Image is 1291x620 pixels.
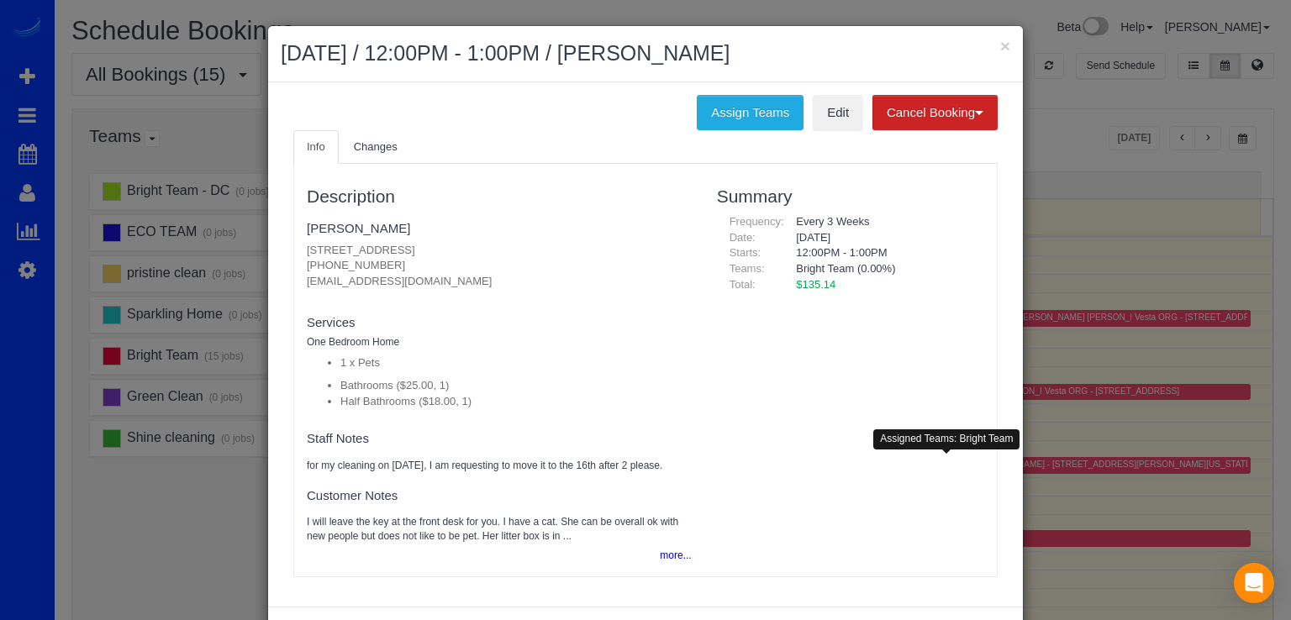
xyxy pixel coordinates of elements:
[340,130,411,165] a: Changes
[1234,563,1274,603] div: Open Intercom Messenger
[307,489,692,503] h4: Customer Notes
[872,95,998,130] button: Cancel Booking
[307,187,692,206] h3: Description
[783,214,984,230] div: Every 3 Weeks
[1000,37,1010,55] button: ×
[796,261,972,277] li: Bright Team (0.00%)
[730,278,756,291] span: Total:
[730,262,765,275] span: Teams:
[307,140,325,153] span: Info
[281,39,1010,69] h2: [DATE] / 12:00PM - 1:00PM / [PERSON_NAME]
[307,316,692,330] h4: Services
[813,95,863,130] a: Edit
[783,230,984,246] div: [DATE]
[307,337,692,348] h5: One Bedroom Home
[717,187,984,206] h3: Summary
[293,130,339,165] a: Info
[340,355,692,371] li: 1 x Pets
[340,394,692,410] li: Half Bathrooms ($18.00, 1)
[307,243,692,290] p: [STREET_ADDRESS] [PHONE_NUMBER] [EMAIL_ADDRESS][DOMAIN_NAME]
[650,544,691,568] button: more...
[783,245,984,261] div: 12:00PM - 1:00PM
[796,278,835,291] span: $135.14
[873,429,1020,449] div: Assigned Teams: Bright Team
[730,246,761,259] span: Starts:
[354,140,398,153] span: Changes
[307,432,692,446] h4: Staff Notes
[307,459,692,473] pre: for my cleaning on [DATE], I am requesting to move it to the 16th after 2 please.
[730,231,756,244] span: Date:
[307,515,692,544] pre: I will leave the key at the front desk for you. I have a cat. She can be overall ok with new peop...
[340,378,692,394] li: Bathrooms ($25.00, 1)
[307,221,410,235] a: [PERSON_NAME]
[697,95,804,130] button: Assign Teams
[730,215,784,228] span: Frequency:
